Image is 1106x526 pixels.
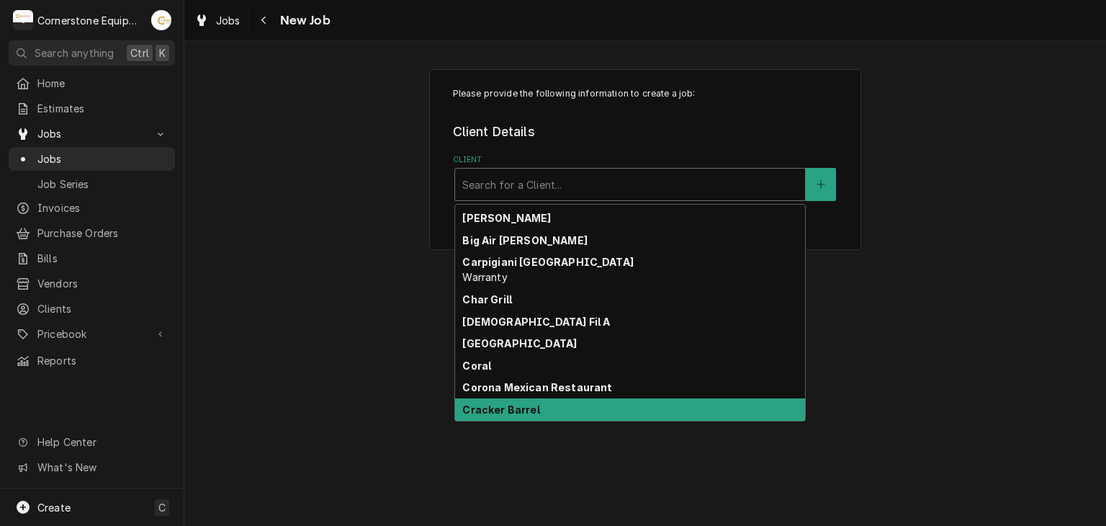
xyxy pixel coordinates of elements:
span: Jobs [37,126,146,141]
strong: Cracker Barrel [462,404,539,416]
a: Jobs [189,9,246,32]
svg: Create New Client [817,179,825,190]
strong: [PERSON_NAME] [462,212,551,224]
button: Navigate back [253,9,276,32]
span: What's New [37,460,166,475]
a: Go to Jobs [9,122,175,146]
div: Cornerstone Equipment Repair, LLC [37,13,143,28]
span: Bills [37,251,168,266]
span: Vendors [37,276,168,291]
span: Create [37,502,71,514]
span: Ctrl [130,45,149,61]
span: Search anything [35,45,114,61]
a: Go to Pricebook [9,322,175,346]
div: C [13,10,33,30]
span: Home [37,76,168,91]
a: Invoices [9,196,175,220]
a: Vendors [9,272,175,295]
button: Create New Client [806,168,836,201]
strong: Char Grill [462,293,512,306]
a: Home [9,71,175,95]
span: Estimates [37,101,168,116]
a: Bills [9,246,175,270]
div: Job Create/Update Form [453,87,838,201]
div: Client [453,154,838,201]
span: New Job [276,11,331,30]
span: Help Center [37,434,166,450]
a: Go to What's New [9,455,175,479]
a: Reports [9,349,175,373]
label: Client [453,154,838,166]
strong: Big Air [PERSON_NAME] [462,234,587,246]
span: Invoices [37,200,168,215]
span: Clients [37,301,168,316]
a: Go to Help Center [9,430,175,454]
div: Cornerstone Equipment Repair, LLC's Avatar [13,10,33,30]
span: Jobs [216,13,240,28]
strong: Coral [462,360,491,372]
span: Reports [37,353,168,368]
button: Search anythingCtrlK [9,40,175,66]
span: Pricebook [37,326,146,342]
legend: Client Details [453,122,838,141]
span: C [158,500,166,515]
a: Clients [9,297,175,321]
div: Andrew Buigues's Avatar [151,10,171,30]
span: Warranty [462,271,507,283]
span: Job Series [37,177,168,192]
div: Job Create/Update [429,69,861,250]
strong: Corona Mexican Restaurant [462,381,612,393]
div: AB [151,10,171,30]
strong: Carpigiani [GEOGRAPHIC_DATA] [462,256,633,268]
a: Job Series [9,172,175,196]
a: Estimates [9,97,175,120]
a: Jobs [9,147,175,171]
span: Purchase Orders [37,226,168,241]
p: Please provide the following information to create a job: [453,87,838,100]
span: Jobs [37,151,168,166]
strong: [GEOGRAPHIC_DATA] [462,337,577,349]
strong: [DEMOGRAPHIC_DATA] Fil A [462,316,610,328]
span: K [159,45,166,61]
a: Purchase Orders [9,221,175,245]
